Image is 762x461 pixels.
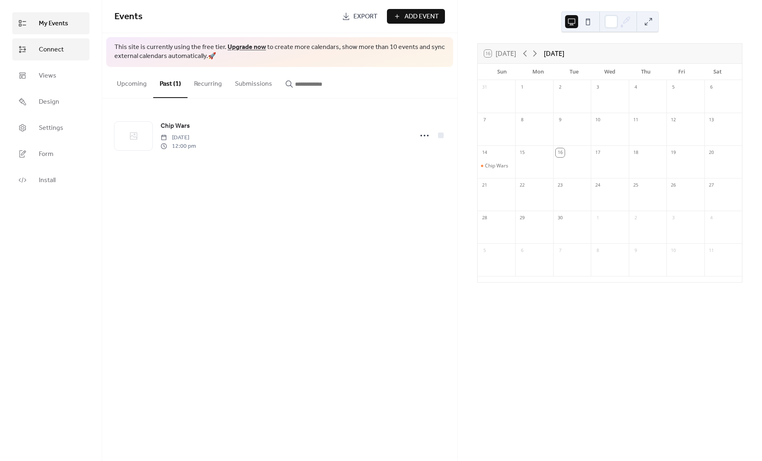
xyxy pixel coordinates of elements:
[593,148,602,157] div: 17
[593,214,602,223] div: 1
[12,12,89,34] a: My Events
[556,246,565,255] div: 7
[520,64,556,80] div: Mon
[518,181,527,190] div: 22
[480,116,489,125] div: 7
[707,181,716,190] div: 27
[556,83,565,92] div: 2
[593,181,602,190] div: 24
[631,148,640,157] div: 18
[480,83,489,92] div: 31
[484,64,520,80] div: Sun
[669,148,678,157] div: 19
[12,117,89,139] a: Settings
[518,246,527,255] div: 6
[12,143,89,165] a: Form
[707,116,716,125] div: 13
[336,9,384,24] a: Export
[228,67,279,97] button: Submissions
[39,176,56,185] span: Install
[518,83,527,92] div: 1
[110,67,153,97] button: Upcoming
[404,12,439,22] span: Add Event
[518,116,527,125] div: 8
[480,148,489,157] div: 14
[556,148,565,157] div: 16
[12,169,89,191] a: Install
[631,83,640,92] div: 4
[39,97,59,107] span: Design
[480,181,489,190] div: 21
[556,116,565,125] div: 9
[39,45,64,55] span: Connect
[353,12,378,22] span: Export
[593,246,602,255] div: 8
[669,246,678,255] div: 10
[485,163,508,169] div: Chip Wars
[593,116,602,125] div: 10
[707,214,716,223] div: 4
[39,149,54,159] span: Form
[387,9,445,24] button: Add Event
[707,83,716,92] div: 6
[669,116,678,125] div: 12
[544,49,564,58] div: [DATE]
[478,163,515,169] div: Chip Wars
[12,65,89,87] a: Views
[39,123,63,133] span: Settings
[669,181,678,190] div: 26
[556,181,565,190] div: 23
[480,214,489,223] div: 28
[669,83,678,92] div: 5
[39,71,56,81] span: Views
[707,148,716,157] div: 20
[114,43,445,61] span: This site is currently using the free tier. to create more calendars, show more than 10 events an...
[114,8,143,26] span: Events
[153,67,188,98] button: Past (1)
[480,246,489,255] div: 5
[664,64,699,80] div: Fri
[161,134,196,142] span: [DATE]
[592,64,628,80] div: Wed
[188,67,228,97] button: Recurring
[628,64,664,80] div: Thu
[518,148,527,157] div: 15
[631,181,640,190] div: 25
[556,214,565,223] div: 30
[228,41,266,53] a: Upgrade now
[593,83,602,92] div: 3
[12,91,89,113] a: Design
[12,38,89,60] a: Connect
[669,214,678,223] div: 3
[631,116,640,125] div: 11
[518,214,527,223] div: 29
[39,19,68,29] span: My Events
[631,214,640,223] div: 2
[707,246,716,255] div: 11
[699,64,735,80] div: Sat
[631,246,640,255] div: 9
[556,64,592,80] div: Tue
[161,121,190,131] a: Chip Wars
[161,142,196,151] span: 12:00 pm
